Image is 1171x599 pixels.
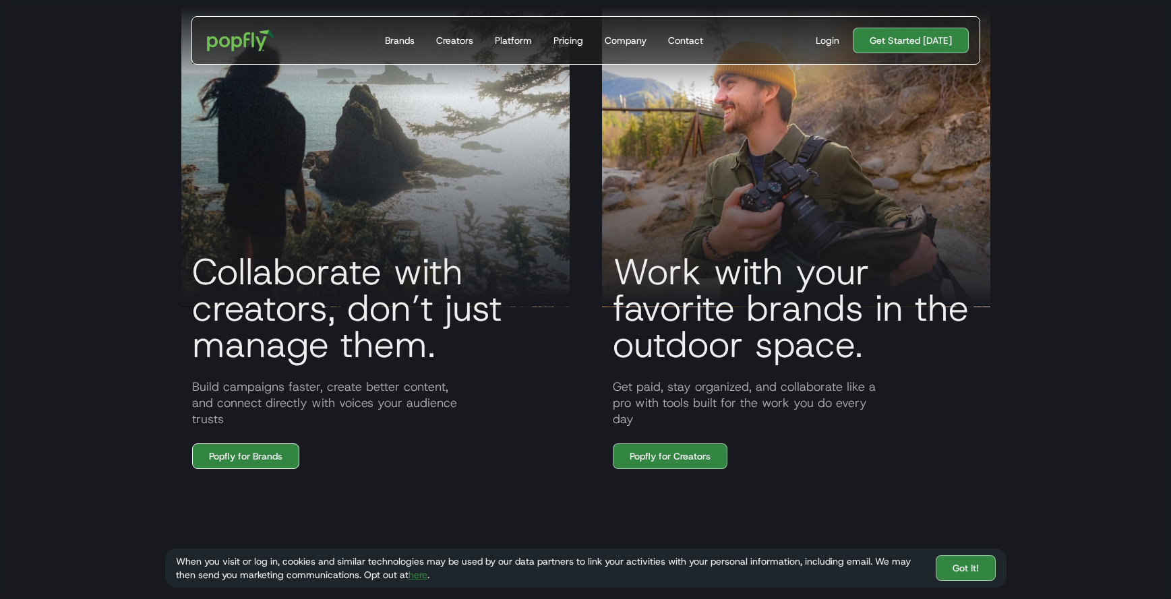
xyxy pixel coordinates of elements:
div: Company [605,34,647,47]
a: Popfly for Creators [613,443,727,469]
div: Brands [385,34,415,47]
div: Pricing [553,34,583,47]
a: Contact [663,17,709,64]
a: home [198,20,284,61]
h3: Collaborate with creators, don’t just manage them. [181,253,570,362]
p: Build campaigns faster, create better content, and connect directly with voices your audience trusts [181,379,570,427]
a: Get Started [DATE] [853,28,969,53]
p: Get paid, stay organized, and collaborate like a pro with tools built for the work you do every day [602,379,990,427]
a: Popfly for Brands [192,443,299,469]
div: Creators [436,34,473,47]
a: Got It! [936,555,996,581]
div: Contact [668,34,703,47]
div: Login [816,34,839,47]
a: Creators [431,17,479,64]
h3: Work with your favorite brands in the outdoor space. [602,253,990,362]
a: Pricing [548,17,589,64]
div: When you visit or log in, cookies and similar technologies may be used by our data partners to li... [176,555,925,581]
a: Login [810,34,845,47]
a: Brands [380,17,420,64]
a: Company [599,17,652,64]
a: here [409,569,427,581]
div: Platform [495,34,532,47]
a: Platform [489,17,537,64]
